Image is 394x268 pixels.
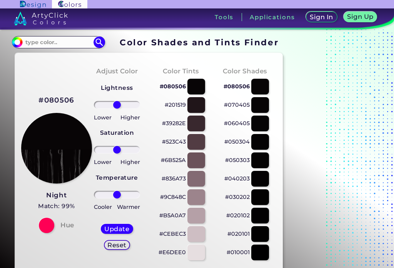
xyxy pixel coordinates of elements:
[349,14,372,20] h5: Sign Up
[60,220,74,231] h4: Hue
[94,157,112,167] p: Lower
[162,137,186,146] p: #523C43
[94,113,112,122] p: Lower
[225,156,250,165] p: #050303
[159,229,186,238] p: #CEBEC3
[227,248,250,257] p: #010001
[224,119,250,128] p: #060405
[311,14,332,20] h5: Sign In
[165,100,186,109] p: #201519
[20,1,46,8] img: ArtyClick Design logo
[38,190,75,212] a: Night Match: 99%
[106,226,128,232] h5: Update
[117,202,140,212] p: Warmer
[38,95,74,105] h2: #080506
[120,157,140,167] p: Higher
[159,248,186,257] p: #E6DEE0
[23,37,94,47] input: type color..
[224,174,250,183] p: #040203
[250,14,295,20] h3: Applications
[224,137,250,146] p: #050304
[226,211,250,220] p: #020102
[160,192,186,202] p: #9C848C
[159,211,186,220] p: #B5A0A7
[38,201,75,211] h5: Match: 99%
[14,12,68,25] img: logo_artyclick_colors_white.svg
[227,229,250,238] p: #020101
[101,84,133,91] strong: Lightness
[162,119,186,128] p: #39282E
[38,191,75,200] h3: Night
[307,12,336,22] a: Sign In
[21,113,92,184] img: paint_stamp_2_half.png
[162,174,186,183] p: #836A73
[161,156,186,165] p: #6B525A
[96,66,138,77] h4: Adjust Color
[224,82,250,91] p: #080506
[223,66,267,77] h4: Color Shades
[96,174,138,181] strong: Temperature
[160,82,186,91] p: #080506
[163,66,199,77] h4: Color Tints
[93,36,105,48] img: icon search
[94,202,112,212] p: Cooler
[120,113,140,122] p: Higher
[215,14,234,20] h3: Tools
[225,192,250,202] p: #030202
[100,129,134,136] strong: Saturation
[109,242,126,248] h5: Reset
[120,36,279,48] h1: Color Shades and Tints Finder
[224,100,250,109] p: #070405
[345,12,376,22] a: Sign Up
